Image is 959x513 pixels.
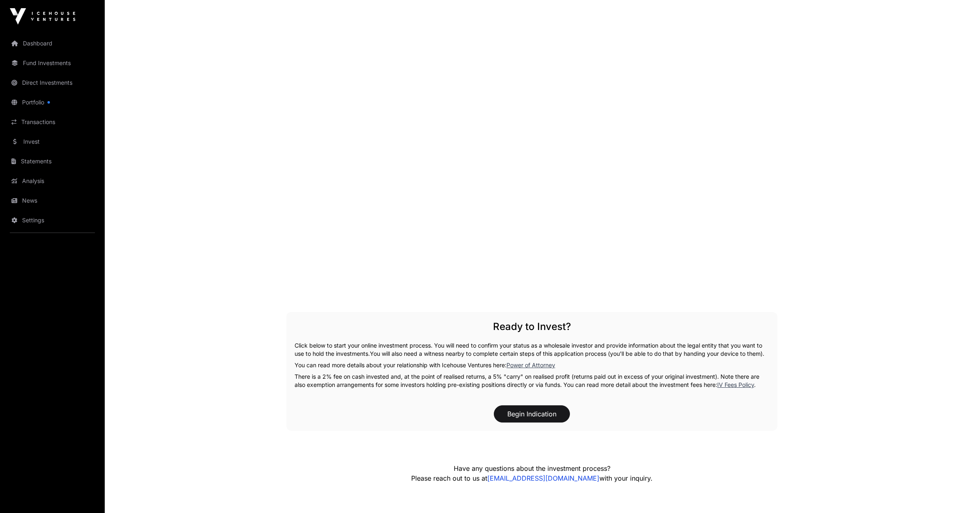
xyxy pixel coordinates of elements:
a: Portfolio [7,93,98,111]
button: Begin Indication [494,405,570,423]
a: Transactions [7,113,98,131]
iframe: Chat Widget [918,474,959,513]
h2: Ready to Invest? [295,320,769,333]
a: Settings [7,211,98,229]
a: News [7,192,98,210]
a: Analysis [7,172,98,190]
p: You can read more details about your relationship with Icehouse Ventures here: [295,361,769,369]
a: IV Fees Policy [717,381,754,388]
iframe: Aspiring Materials - Zoom Q&A Recording [286,3,777,279]
a: Power of Attorney [507,362,555,368]
p: There is a 2% fee on cash invested and, at the point of realised returns, a 5% "carry" on realise... [295,373,769,389]
a: Invest [7,133,98,151]
span: You will also need a witness nearby to complete certain steps of this application process (you'll... [370,350,764,357]
a: Fund Investments [7,54,98,72]
a: Direct Investments [7,74,98,92]
p: Click below to start your online investment process. You will need to confirm your status as a wh... [295,341,769,358]
img: Icehouse Ventures Logo [10,8,75,25]
a: Statements [7,152,98,170]
p: Have any questions about the investment process? Please reach out to us at with your inquiry. [348,463,716,483]
a: [EMAIL_ADDRESS][DOMAIN_NAME] [487,474,599,482]
a: Dashboard [7,34,98,52]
